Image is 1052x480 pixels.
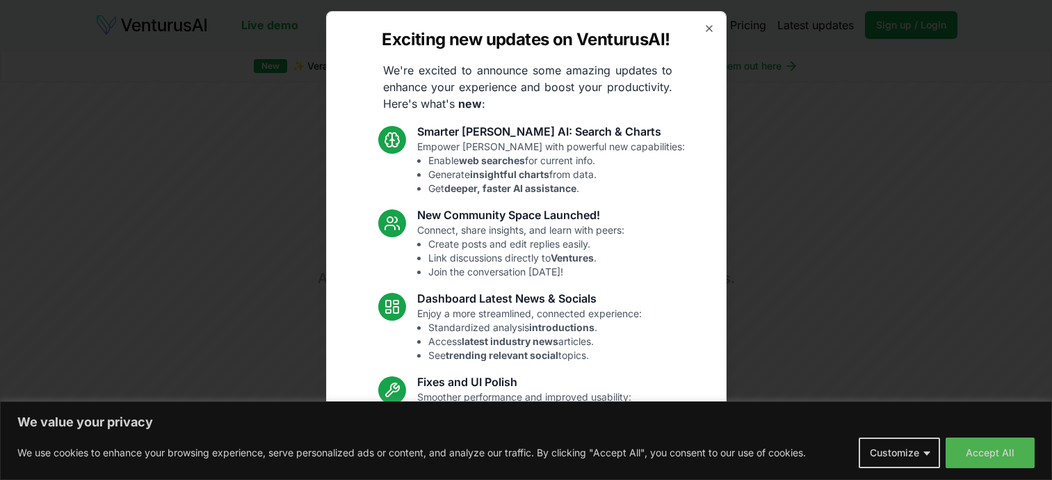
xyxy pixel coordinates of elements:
p: Empower [PERSON_NAME] with powerful new capabilities: [417,140,685,195]
li: Standardized analysis . [428,321,642,335]
li: Access articles. [428,335,642,349]
h3: Dashboard Latest News & Socials [417,290,642,307]
strong: new [458,97,482,111]
li: Enhanced overall UI consistency. [428,432,644,446]
li: See topics. [428,349,642,362]
li: Link discussions directly to . [428,251,624,265]
strong: insightful charts [470,168,549,180]
strong: trending relevant social [446,349,558,361]
p: Smoother performance and improved usability: [417,390,644,446]
p: Connect, share insights, and learn with peers: [417,223,624,279]
li: Create posts and edit replies easily. [428,237,624,251]
li: Get . [428,182,685,195]
h3: New Community Space Launched! [417,207,624,223]
strong: web searches [459,154,525,166]
li: Enable for current info. [428,154,685,168]
li: Join the conversation [DATE]! [428,265,624,279]
h3: Fixes and UI Polish [417,374,644,390]
li: Resolved [PERSON_NAME] chart loading issue. [428,404,644,418]
p: Enjoy a more streamlined, connected experience: [417,307,642,362]
li: Fixed mobile chat & sidebar glitches. [428,418,644,432]
strong: latest industry news [462,335,558,347]
li: Generate from data. [428,168,685,182]
h2: Exciting new updates on VenturusAI! [382,29,670,51]
strong: Ventures [551,252,594,264]
h3: Smarter [PERSON_NAME] AI: Search & Charts [417,123,685,140]
strong: deeper, faster AI assistance [444,182,576,194]
strong: introductions [529,321,594,333]
p: We're excited to announce some amazing updates to enhance your experience and boost your producti... [372,62,683,112]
